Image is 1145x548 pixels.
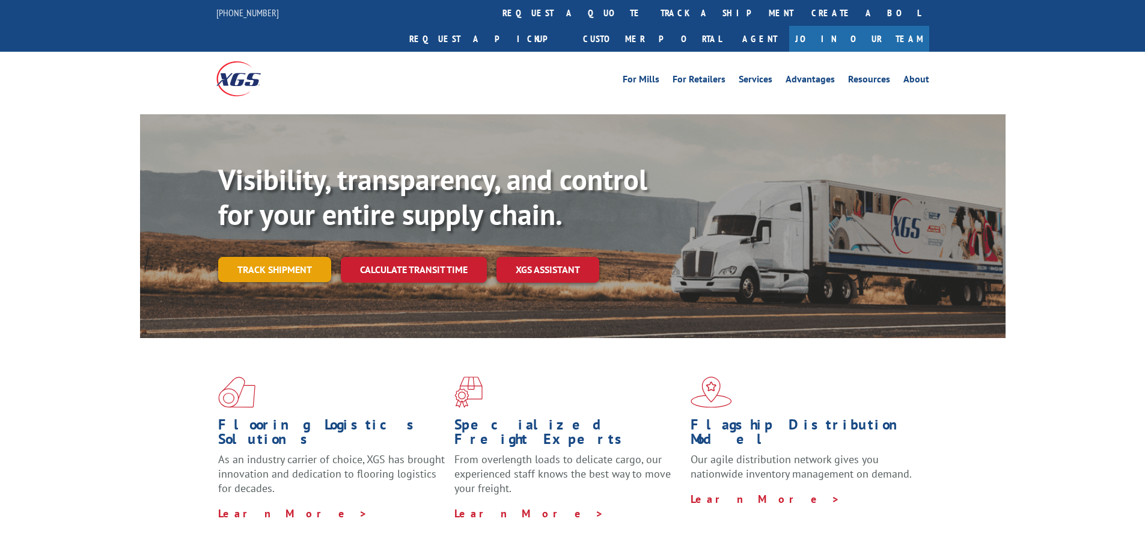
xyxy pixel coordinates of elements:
[218,417,445,452] h1: Flooring Logistics Solutions
[218,257,331,282] a: Track shipment
[496,257,599,283] a: XGS ASSISTANT
[454,377,483,408] img: xgs-icon-focused-on-flooring-red
[341,257,487,283] a: Calculate transit time
[691,452,912,481] span: Our agile distribution network gives you nationwide inventory management on demand.
[574,26,730,52] a: Customer Portal
[218,161,647,233] b: Visibility, transparency, and control for your entire supply chain.
[691,377,732,408] img: xgs-icon-flagship-distribution-model-red
[216,7,279,19] a: [PHONE_NUMBER]
[400,26,574,52] a: Request a pickup
[454,452,682,506] p: From overlength loads to delicate cargo, our experienced staff knows the best way to move your fr...
[786,75,835,88] a: Advantages
[454,417,682,452] h1: Specialized Freight Experts
[848,75,890,88] a: Resources
[623,75,659,88] a: For Mills
[454,506,604,520] a: Learn More >
[691,417,918,452] h1: Flagship Distribution Model
[673,75,725,88] a: For Retailers
[903,75,929,88] a: About
[789,26,929,52] a: Join Our Team
[691,492,840,506] a: Learn More >
[739,75,772,88] a: Services
[730,26,789,52] a: Agent
[218,506,368,520] a: Learn More >
[218,377,255,408] img: xgs-icon-total-supply-chain-intelligence-red
[218,452,445,495] span: As an industry carrier of choice, XGS has brought innovation and dedication to flooring logistics...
